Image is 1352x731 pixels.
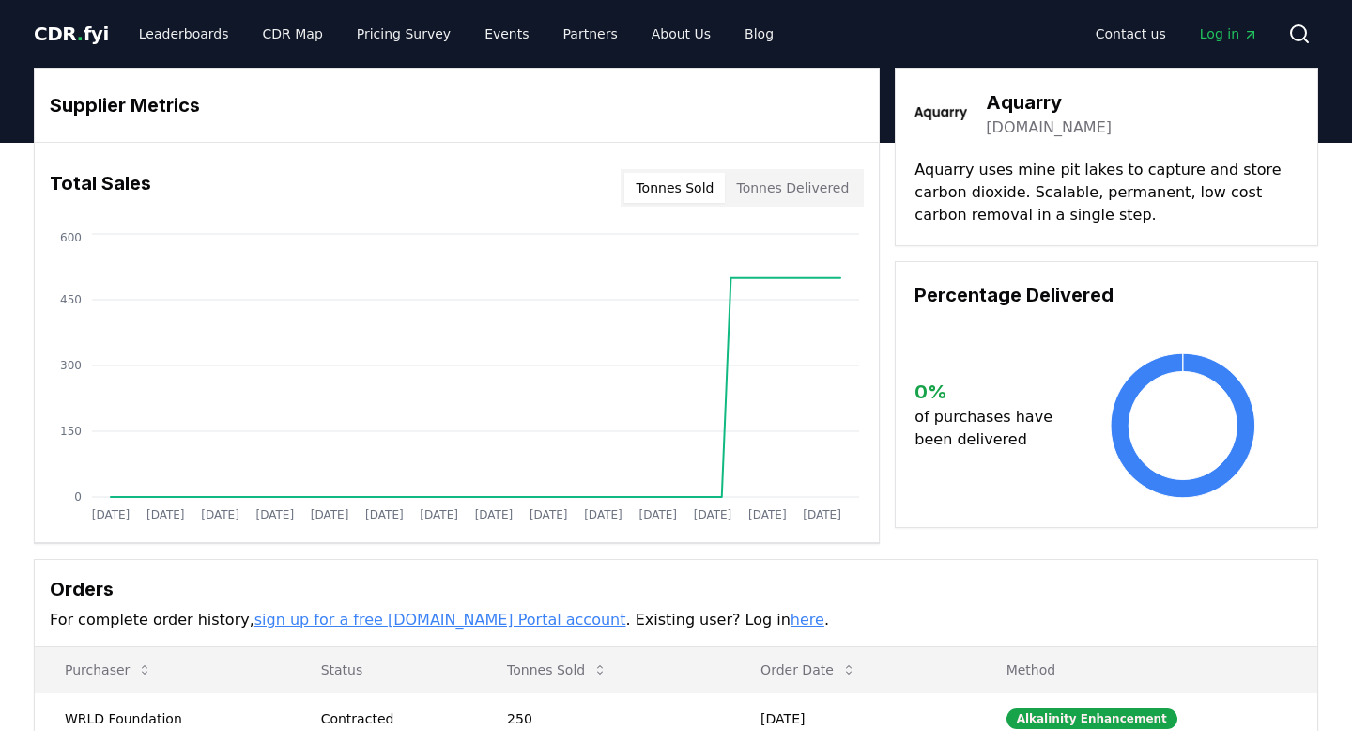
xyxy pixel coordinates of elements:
img: Aquarry-logo [914,87,967,140]
a: Contact us [1081,17,1181,51]
a: CDR.fyi [34,21,109,47]
p: Status [306,661,462,679]
p: Method [991,661,1302,679]
p: of purchases have been delivered [914,406,1068,451]
tspan: [DATE] [475,508,514,521]
a: [DOMAIN_NAME] [986,117,1112,139]
button: Order Date [745,651,871,689]
a: Events [469,17,544,51]
p: Aquarry uses mine pit lakes to capture and store carbon dioxide. Scalable, permanent, low cost ca... [914,159,1298,226]
h3: 0 % [914,378,1068,406]
span: . [77,23,84,45]
button: Tonnes Delivered [725,173,860,203]
tspan: [DATE] [803,508,841,521]
span: CDR fyi [34,23,109,45]
h3: Percentage Delivered [914,281,1298,309]
tspan: 0 [74,490,82,504]
h3: Total Sales [50,169,151,207]
tspan: [DATE] [92,508,131,521]
a: CDR Map [248,17,338,51]
nav: Main [124,17,789,51]
nav: Main [1081,17,1273,51]
a: Log in [1185,17,1273,51]
div: Alkalinity Enhancement [1006,708,1177,729]
a: Pricing Survey [342,17,466,51]
tspan: [DATE] [748,508,787,521]
a: Blog [730,17,789,51]
div: Contracted [321,709,462,728]
tspan: [DATE] [420,508,458,521]
tspan: [DATE] [638,508,677,521]
tspan: [DATE] [694,508,732,521]
tspan: [DATE] [201,508,239,521]
h3: Aquarry [986,88,1112,117]
tspan: 600 [60,231,82,244]
a: here [791,611,824,629]
p: For complete order history, . Existing user? Log in . [50,609,1302,631]
tspan: [DATE] [146,508,185,521]
button: Tonnes Sold [624,173,725,203]
h3: Orders [50,575,1302,603]
button: Tonnes Sold [492,651,622,689]
tspan: 150 [60,425,82,438]
tspan: [DATE] [584,508,622,521]
a: Leaderboards [124,17,244,51]
tspan: 300 [60,359,82,372]
tspan: [DATE] [530,508,568,521]
a: Partners [548,17,633,51]
h3: Supplier Metrics [50,91,864,119]
a: sign up for a free [DOMAIN_NAME] Portal account [254,611,626,629]
span: Log in [1200,24,1258,43]
tspan: 450 [60,293,82,306]
tspan: [DATE] [311,508,349,521]
tspan: [DATE] [256,508,295,521]
button: Purchaser [50,651,167,689]
tspan: [DATE] [365,508,404,521]
a: About Us [637,17,726,51]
